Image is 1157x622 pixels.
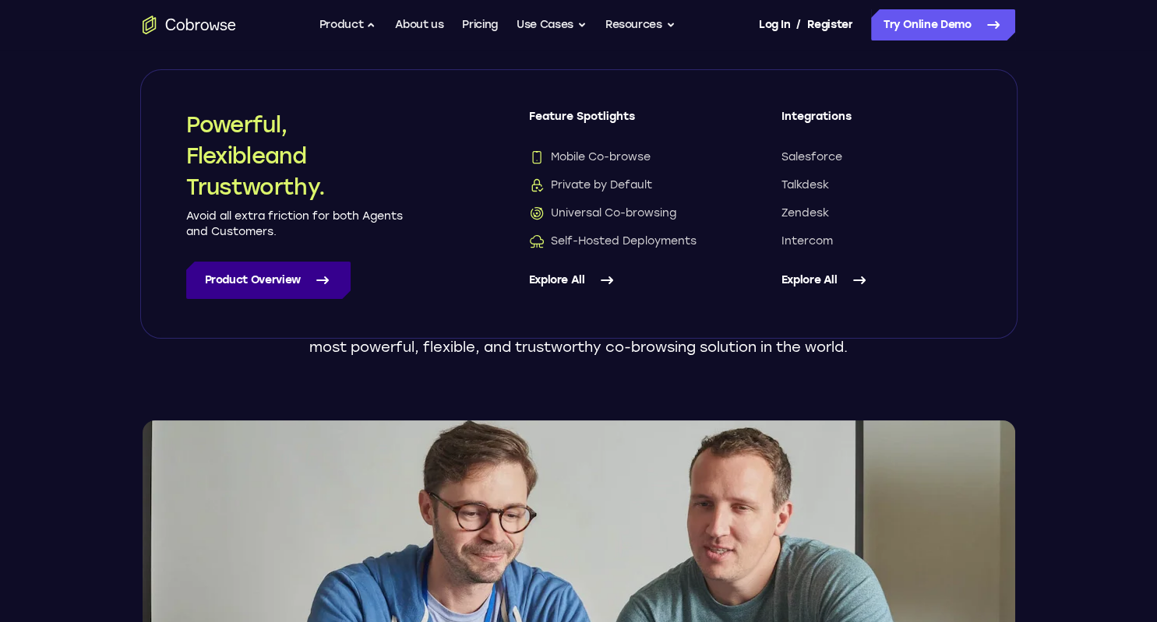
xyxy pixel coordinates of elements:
a: Universal Co-browsingUniversal Co-browsing [529,206,719,221]
a: Go to the home page [143,16,236,34]
span: Feature Spotlights [529,109,719,137]
p: Avoid all extra friction for both Agents and Customers. [186,209,404,240]
span: Zendesk [781,206,829,221]
span: Private by Default [529,177,652,193]
span: Intercom [781,234,833,249]
span: Universal Co-browsing [529,206,676,221]
a: Register [807,9,852,40]
a: Intercom [781,234,972,249]
a: Explore All [781,262,972,299]
span: Talkdesk [781,177,829,193]
a: Salesforce [781,149,972,165]
span: Integrations [781,109,972,137]
a: Zendesk [781,206,972,221]
span: Mobile Co-browse [529,149,651,165]
a: Try Online Demo [871,9,1015,40]
button: Resources [605,9,676,40]
img: Universal Co-browsing [529,206,545,221]
button: Use Cases [517,9,587,40]
a: Mobile Co-browseMobile Co-browse [529,149,719,165]
a: Explore All [529,262,719,299]
span: Salesforce [781,149,842,165]
a: Product Overview [186,262,351,299]
span: / [796,16,801,34]
a: Self-Hosted DeploymentsSelf-Hosted Deployments [529,234,719,249]
a: Talkdesk [781,177,972,193]
a: Private by DefaultPrivate by Default [529,177,719,193]
a: Pricing [462,9,498,40]
a: About us [395,9,443,40]
img: Private by Default [529,177,545,193]
h2: Powerful, Flexible and Trustworthy. [186,109,404,202]
button: Product [319,9,377,40]
span: Self-Hosted Deployments [529,234,697,249]
a: Log In [759,9,790,40]
img: Mobile Co-browse [529,149,545,165]
img: Self-Hosted Deployments [529,234,545,249]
